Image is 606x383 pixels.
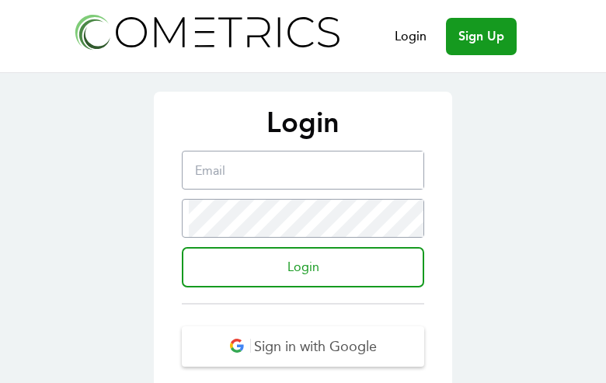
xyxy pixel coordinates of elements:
p: Login [169,107,437,138]
input: Login [182,247,424,287]
img: Cometrics logo [71,9,343,54]
a: Login [395,27,427,46]
a: Sign Up [446,18,517,55]
input: Email [189,151,423,189]
button: Sign in with Google [182,326,424,367]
